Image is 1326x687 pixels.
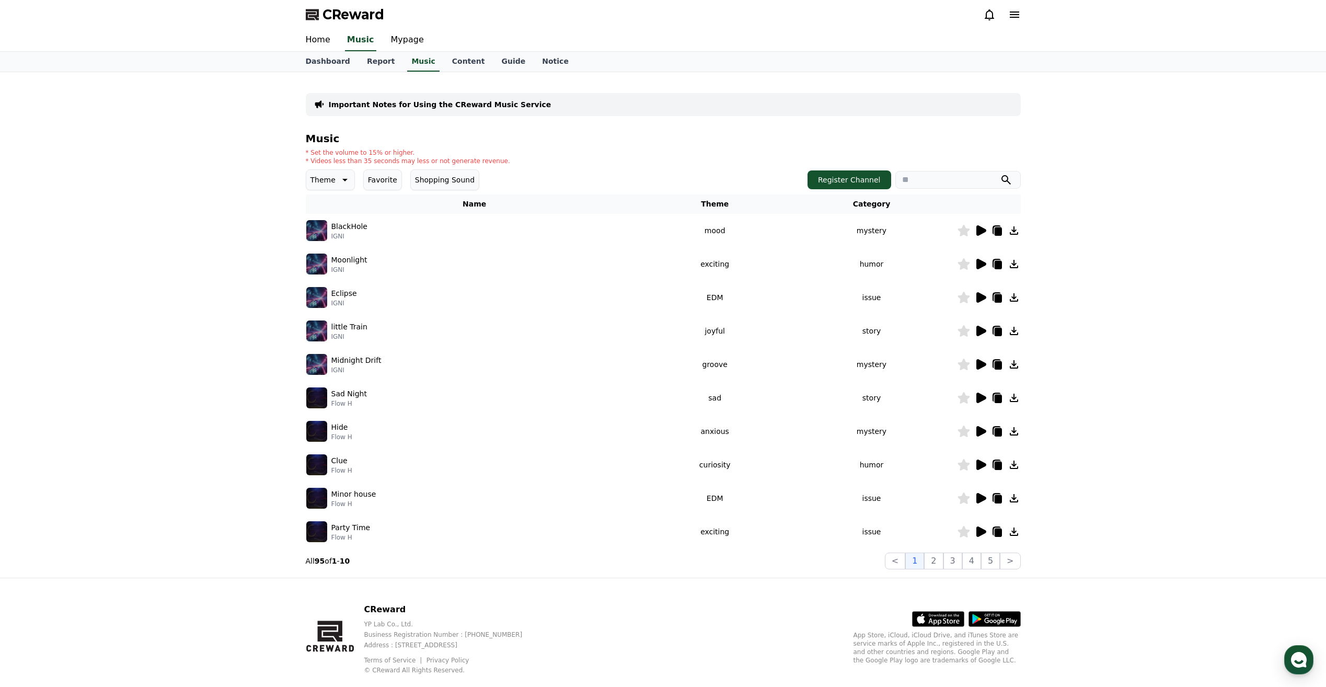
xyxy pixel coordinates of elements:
span: Messages [87,348,118,356]
a: Important Notes for Using the CReward Music Service [329,99,551,110]
p: CReward [364,603,539,616]
a: Privacy Policy [426,657,469,664]
p: Theme [310,173,336,187]
td: joyful [643,314,787,348]
img: music [306,387,327,408]
p: Flow H [331,533,371,542]
td: issue [786,482,956,515]
th: Theme [643,194,787,214]
p: Flow H [331,399,367,408]
p: IGNI [331,366,382,374]
img: music [306,521,327,542]
th: Name [306,194,643,214]
button: Theme [306,169,355,190]
button: > [1000,553,1020,569]
td: exciting [643,515,787,548]
td: humor [786,448,956,482]
td: story [786,314,956,348]
button: 5 [981,553,1000,569]
p: IGNI [331,333,367,341]
button: Register Channel [808,170,891,189]
button: 4 [962,553,981,569]
h4: Music [306,133,1021,144]
a: Notice [534,52,577,72]
td: EDM [643,281,787,314]
td: humor [786,247,956,281]
p: App Store, iCloud, iCloud Drive, and iTunes Store are service marks of Apple Inc., registered in ... [854,631,1021,665]
strong: 1 [332,557,337,565]
span: CReward [322,6,384,23]
td: mood [643,214,787,247]
p: Midnight Drift [331,355,382,366]
img: music [306,320,327,341]
strong: 95 [315,557,325,565]
p: * Videos less than 35 seconds may less or not generate revenue. [306,157,510,165]
img: music [306,220,327,241]
td: groove [643,348,787,381]
p: Clue [331,455,348,466]
td: story [786,381,956,415]
a: Music [407,52,439,72]
img: music [306,254,327,274]
th: Category [786,194,956,214]
td: mystery [786,348,956,381]
a: Guide [493,52,534,72]
span: Settings [155,347,180,356]
p: All of - [306,556,350,566]
a: Content [444,52,493,72]
td: exciting [643,247,787,281]
p: BlackHole [331,221,367,232]
td: curiosity [643,448,787,482]
a: Mypage [383,29,432,51]
p: IGNI [331,266,367,274]
img: music [306,354,327,375]
a: Terms of Service [364,657,423,664]
p: Flow H [331,466,352,475]
span: Home [27,347,45,356]
p: Hide [331,422,348,433]
img: music [306,287,327,308]
p: Address : [STREET_ADDRESS] [364,641,539,649]
a: CReward [306,6,384,23]
td: mystery [786,214,956,247]
td: anxious [643,415,787,448]
td: EDM [643,482,787,515]
p: Minor house [331,489,376,500]
a: Music [345,29,376,51]
p: * Set the volume to 15% or higher. [306,148,510,157]
button: < [885,553,905,569]
p: IGNI [331,299,357,307]
strong: 10 [340,557,350,565]
img: music [306,488,327,509]
a: Home [3,331,69,358]
button: 3 [943,553,962,569]
button: 2 [924,553,943,569]
button: Favorite [363,169,402,190]
a: Settings [135,331,201,358]
p: Sad Night [331,388,367,399]
a: Messages [69,331,135,358]
td: issue [786,281,956,314]
a: Home [297,29,339,51]
p: Eclipse [331,288,357,299]
img: music [306,421,327,442]
button: Shopping Sound [410,169,479,190]
p: Moonlight [331,255,367,266]
a: Dashboard [297,52,359,72]
p: Flow H [331,500,376,508]
p: YP Lab Co., Ltd. [364,620,539,628]
p: Flow H [331,433,352,441]
button: 1 [905,553,924,569]
p: Business Registration Number : [PHONE_NUMBER] [364,631,539,639]
p: IGNI [331,232,367,241]
td: mystery [786,415,956,448]
a: Report [359,52,403,72]
p: little Train [331,322,367,333]
img: music [306,454,327,475]
p: Party Time [331,522,371,533]
td: sad [643,381,787,415]
p: © CReward All Rights Reserved. [364,666,539,674]
td: issue [786,515,956,548]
